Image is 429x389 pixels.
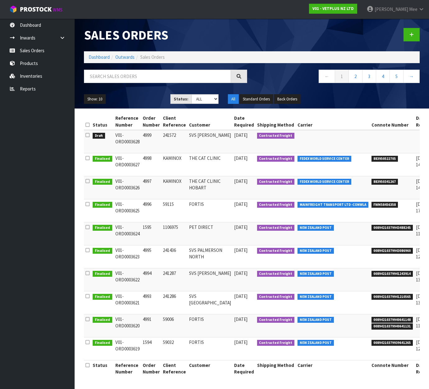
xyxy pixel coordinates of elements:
[53,7,62,13] small: WMS
[371,156,398,162] span: 883950522705
[370,113,415,130] th: Connote Number
[114,245,141,268] td: V01-ORD0003623
[298,225,334,231] span: NEW ZEALAND POST
[371,323,413,330] span: 00894210379940641131
[234,270,247,276] span: [DATE]
[141,291,161,314] td: 4993
[141,130,161,153] td: 4999
[348,70,362,83] a: 2
[114,130,141,153] td: V01-ORD0003628
[161,291,187,314] td: 241286
[371,340,413,346] span: 00894210379939641265
[256,360,296,377] th: Shipping Method
[257,179,295,185] span: Contracted Freight
[257,225,295,231] span: Contracted Freight
[187,245,233,268] td: SVS PALMERSON NORTH
[298,271,334,277] span: NEW ZEALAND POST
[114,314,141,337] td: V01-ORD0003620
[93,248,112,254] span: Finalised
[9,5,17,13] img: cube-alt.png
[114,222,141,245] td: V01-ORD0003624
[371,271,413,277] span: 00894210379941243914
[114,199,141,222] td: V01-ORD0003625
[161,199,187,222] td: 59115
[93,133,105,139] span: Draft
[141,314,161,337] td: 4991
[274,94,301,104] button: Back Orders
[234,339,247,345] span: [DATE]
[234,178,247,184] span: [DATE]
[93,179,112,185] span: Finalised
[256,113,296,130] th: Shipping Method
[375,6,408,12] span: [PERSON_NAME]
[298,202,368,208] span: MAINFREIGHT TRANSPORT LTD -CONWLA
[390,70,404,83] a: 5
[257,248,295,254] span: Contracted Freight
[141,268,161,291] td: 4994
[93,202,112,208] span: Finalised
[257,294,295,300] span: Contracted Freight
[233,360,256,377] th: Date Required
[257,133,295,139] span: Contracted Freight
[140,54,165,60] span: Sales Orders
[371,294,413,300] span: 00894210379941210565
[161,245,187,268] td: 241436
[187,268,233,291] td: SVS [PERSON_NAME]
[256,70,420,85] nav: Page navigation
[257,271,295,277] span: Contracted Freight
[187,314,233,337] td: FORTIS
[114,337,141,360] td: V01-ORD0003619
[233,113,256,130] th: Date Required
[187,222,233,245] td: PET DIRECT
[114,268,141,291] td: V01-ORD0003622
[371,179,398,185] span: 883950341267
[371,248,413,254] span: 00894210379943086960
[187,176,233,199] td: THE CAT CLINIC HOBART
[298,294,334,300] span: NEW ZEALAND POST
[115,54,135,60] a: Outwards
[91,113,114,130] th: Status
[141,176,161,199] td: 4997
[141,245,161,268] td: 4995
[161,268,187,291] td: 241287
[114,360,141,377] th: Reference Number
[371,202,398,208] span: FWM58456358
[371,225,413,231] span: 00894210379943488245
[187,360,233,377] th: Customer
[114,113,141,130] th: Reference Number
[93,271,112,277] span: Finalised
[187,153,233,176] td: THE CAT CLINIC
[89,54,110,60] a: Dashboard
[84,70,231,83] input: Search sales orders
[93,340,112,346] span: Finalised
[141,360,161,377] th: Order Number
[298,340,334,346] span: NEW ZEALAND POST
[298,317,334,323] span: NEW ZEALAND POST
[161,176,187,199] td: KAMINOX
[409,6,417,12] span: Mee
[20,5,52,13] span: ProStock
[257,156,295,162] span: Contracted Freight
[141,153,161,176] td: 4998
[84,28,247,42] h1: Sales Orders
[257,317,295,323] span: Contracted Freight
[161,130,187,153] td: 241572
[296,113,370,130] th: Carrier
[161,153,187,176] td: KAMINOX
[234,247,247,253] span: [DATE]
[370,360,415,377] th: Connote Number
[141,222,161,245] td: 1595
[298,156,351,162] span: FEDEX WORLD SERVICE CENTER
[298,248,334,254] span: NEW ZEALAND POST
[114,176,141,199] td: V01-ORD0003626
[161,113,187,130] th: Client Reference
[362,70,376,83] a: 3
[234,155,247,161] span: [DATE]
[141,199,161,222] td: 4996
[161,222,187,245] td: 1106975
[234,293,247,299] span: [DATE]
[161,360,187,377] th: Client Reference
[187,291,233,314] td: SVS [GEOGRAPHIC_DATA]
[234,224,247,230] span: [DATE]
[319,70,335,83] a: ←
